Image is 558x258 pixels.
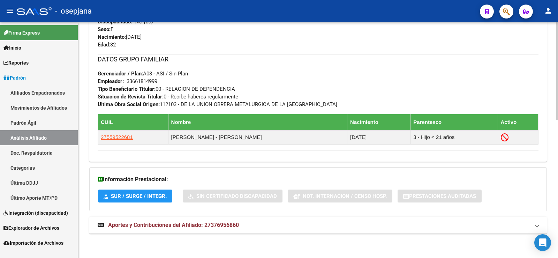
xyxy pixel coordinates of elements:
[98,71,188,77] span: A03 - ASI / Sin Plan
[498,114,538,130] th: Activo
[98,101,160,108] strong: Ultima Obra Social Origen:
[3,224,59,232] span: Explorador de Archivos
[3,29,40,37] span: Firma Express
[98,86,235,92] span: 00 - RELACION DE DEPENDENCIA
[3,74,26,82] span: Padrón
[347,114,410,130] th: Nacimiento
[3,59,29,67] span: Reportes
[98,34,126,40] strong: Nacimiento:
[303,193,387,199] span: Not. Internacion / Censo Hosp.
[55,3,92,19] span: - osepjana
[288,190,392,202] button: Not. Internacion / Censo Hosp.
[98,101,337,108] span: 112103 - DE LA UNION OBRERA METALURGICA DE LA [GEOGRAPHIC_DATA]
[544,7,552,15] mat-icon: person
[534,234,551,251] div: Open Intercom Messenger
[168,114,347,130] th: Nombre
[98,86,156,92] strong: Tipo Beneficiario Titular:
[98,42,116,48] span: 32
[98,19,132,25] strong: Discapacitado:
[98,190,172,202] button: SUR / SURGE / INTEGR.
[98,94,238,100] span: 0 - Recibe haberes regularmente
[410,114,498,130] th: Parentesco
[135,19,153,25] i: NO (00)
[6,7,14,15] mat-icon: menu
[98,71,143,77] strong: Gerenciador / Plan:
[98,42,110,48] strong: Edad:
[108,222,239,228] span: Aportes y Contribuciones del Afiliado: 27376956860
[98,34,142,40] span: [DATE]
[398,190,482,202] button: Prestaciones Auditadas
[98,54,538,64] h3: DATOS GRUPO FAMILIAR
[409,193,476,199] span: Prestaciones Auditadas
[98,78,124,84] strong: Empleador:
[98,26,111,32] strong: Sexo:
[183,190,282,202] button: Sin Certificado Discapacidad
[98,26,113,32] span: F
[111,193,167,199] span: SUR / SURGE / INTEGR.
[101,134,133,140] span: 27559522681
[168,130,347,144] td: [PERSON_NAME] - [PERSON_NAME]
[127,78,157,85] div: 33661814999
[410,130,498,144] td: 3 - Hijo < 21 años
[3,44,21,52] span: Inicio
[98,94,164,100] strong: Situacion de Revista Titular:
[3,239,63,247] span: Importación de Archivos
[3,209,68,217] span: Integración (discapacidad)
[347,130,410,144] td: [DATE]
[98,114,168,130] th: CUIL
[89,217,547,234] mat-expansion-panel-header: Aportes y Contribuciones del Afiliado: 27376956860
[196,193,277,199] span: Sin Certificado Discapacidad
[98,175,538,184] h3: Información Prestacional:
